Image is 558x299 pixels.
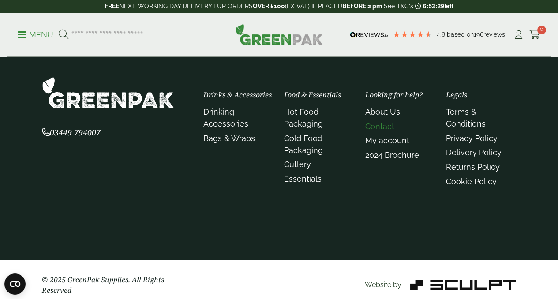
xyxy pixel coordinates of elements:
p: © 2025 GreenPak Supplies. All Rights Reserved [42,274,193,295]
img: GreenPak Supplies [236,24,323,45]
span: 4.8 [437,31,447,38]
a: Delivery Policy [446,148,502,157]
span: 0 [537,26,546,34]
strong: BEFORE 2 pm [342,3,382,10]
button: Open CMP widget [4,273,26,295]
a: Drinking Accessories [203,107,248,128]
strong: FREE [105,3,119,10]
a: Contact [365,122,394,131]
span: 6:53:29 [423,3,444,10]
a: Cutlery [284,160,311,169]
img: REVIEWS.io [350,32,388,38]
img: Sculpt [410,280,516,290]
a: My account [365,136,409,145]
p: Menu [18,30,53,40]
span: 03449 794007 [42,127,101,138]
a: 03449 794007 [42,129,101,137]
div: 4.79 Stars [393,30,432,38]
span: Website by [365,280,401,289]
a: Bags & Wraps [203,134,255,143]
i: Cart [529,30,540,39]
a: About Us [365,107,400,116]
a: Menu [18,30,53,38]
a: 2024 Brochure [365,150,419,160]
span: 196 [474,31,483,38]
a: Essentials [284,174,322,183]
a: 0 [529,28,540,41]
a: Cold Food Packaging [284,134,323,155]
a: Privacy Policy [446,134,498,143]
a: Cookie Policy [446,177,497,186]
strong: OVER £100 [253,3,285,10]
span: reviews [483,31,505,38]
span: left [444,3,453,10]
a: Terms & Conditions [446,107,486,128]
a: Hot Food Packaging [284,107,323,128]
a: See T&C's [384,3,413,10]
span: Based on [447,31,474,38]
i: My Account [513,30,524,39]
a: Returns Policy [446,162,500,172]
img: GreenPak Supplies [42,77,174,109]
